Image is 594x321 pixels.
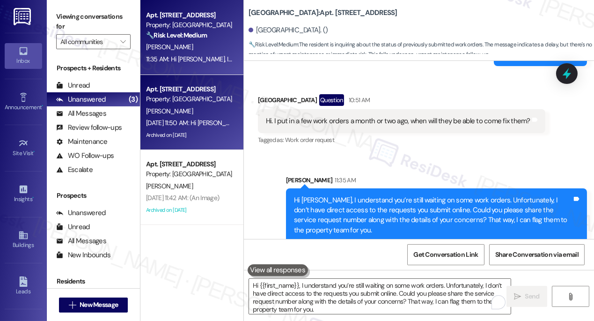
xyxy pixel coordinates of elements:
[249,41,298,48] strong: 🔧 Risk Level: Medium
[567,293,574,300] i: 
[56,208,106,218] div: Unanswered
[514,293,521,300] i: 
[145,204,234,216] div: Archived on [DATE]
[258,94,545,109] div: [GEOGRAPHIC_DATA]
[346,95,370,105] div: 10:51 AM
[489,244,585,265] button: Share Conversation via email
[14,8,33,25] img: ResiDesk Logo
[146,169,233,179] div: Property: [GEOGRAPHIC_DATA]
[413,250,478,260] span: Get Conversation Link
[525,291,540,301] span: Send
[146,84,233,94] div: Apt. [STREET_ADDRESS]
[80,300,118,310] span: New Message
[506,286,547,307] button: Send
[294,195,572,236] div: Hi [PERSON_NAME], I understand you’re still waiting on some work orders. Unfortunately, I don’t h...
[56,109,106,119] div: All Messages
[285,136,334,144] span: Work order request
[146,20,233,30] div: Property: [GEOGRAPHIC_DATA]
[5,274,42,299] a: Leads
[42,103,43,109] span: •
[56,123,122,133] div: Review follow-ups
[56,81,90,90] div: Unread
[32,194,34,201] span: •
[120,38,125,45] i: 
[249,8,397,18] b: [GEOGRAPHIC_DATA]: Apt. [STREET_ADDRESS]
[60,34,116,49] input: All communities
[249,25,328,35] div: [GEOGRAPHIC_DATA]. ()
[56,151,114,161] div: WO Follow-ups
[249,40,594,60] span: : The resident is inquiring about the status of previously submitted work orders. The message ind...
[146,94,233,104] div: Property: [GEOGRAPHIC_DATA]
[56,165,93,175] div: Escalate
[56,137,108,147] div: Maintenance
[59,298,128,313] button: New Message
[56,9,131,34] label: Viewing conversations for
[146,182,193,190] span: [PERSON_NAME]
[34,149,35,155] span: •
[69,301,76,309] i: 
[146,119,587,127] div: [DATE] 11:50 AM: Hi [PERSON_NAME], Just a reminder - Game Night is happening tonight! Check out t...
[5,43,42,68] a: Inbox
[146,43,193,51] span: [PERSON_NAME]
[47,276,140,286] div: Residents
[407,244,484,265] button: Get Conversation Link
[126,92,140,107] div: (3)
[47,63,140,73] div: Prospects + Residents
[319,94,344,106] div: Question
[56,222,90,232] div: Unread
[332,175,356,185] div: 11:35 AM
[286,175,587,188] div: [PERSON_NAME]
[249,279,511,314] textarea: To enrich screen reader interactions, please activate Accessibility in Grammarly extension settings
[146,10,233,20] div: Apt. [STREET_ADDRESS]
[146,159,233,169] div: Apt. [STREET_ADDRESS]
[258,133,545,147] div: Tagged as:
[5,135,42,161] a: Site Visit •
[146,107,193,115] span: [PERSON_NAME]
[47,191,140,201] div: Prospects
[146,194,219,202] div: [DATE] 11:42 AM: (An Image)
[56,250,110,260] div: New Inbounds
[56,236,106,246] div: All Messages
[56,95,106,105] div: Unanswered
[145,129,234,141] div: Archived on [DATE]
[495,250,579,260] span: Share Conversation via email
[266,116,530,126] div: Hi. I put in a few work orders a month or two ago, when will they be able to come fix them?
[5,227,42,253] a: Buildings
[146,31,207,39] strong: 🔧 Risk Level: Medium
[5,181,42,207] a: Insights •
